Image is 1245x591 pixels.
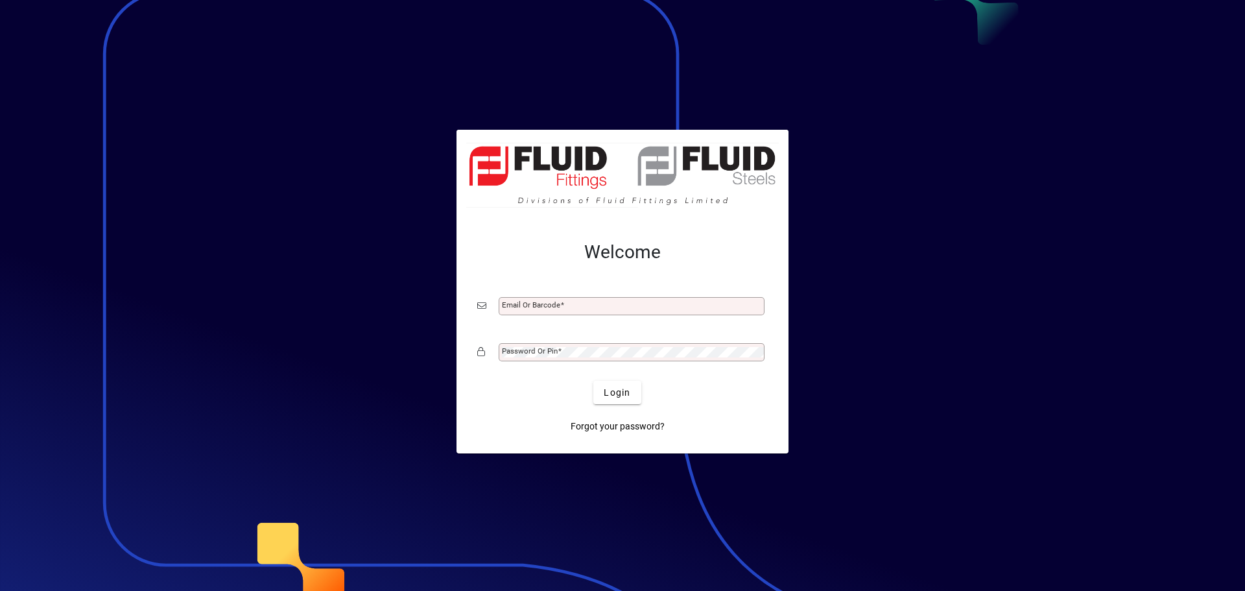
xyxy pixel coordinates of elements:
button: Login [593,381,641,404]
mat-label: Email or Barcode [502,300,560,309]
span: Forgot your password? [571,420,665,433]
span: Login [604,386,630,400]
mat-label: Password or Pin [502,346,558,356]
a: Forgot your password? [565,415,670,438]
h2: Welcome [477,241,768,263]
